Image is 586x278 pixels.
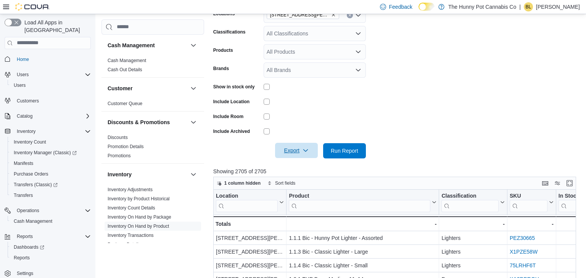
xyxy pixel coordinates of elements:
[108,232,154,238] span: Inventory Transactions
[289,233,436,243] div: 1.1.1 Bic - Hunny Pot Lighter - Assorted
[108,186,153,192] span: Inventory Adjustments
[17,128,35,134] span: Inventory
[2,95,94,106] button: Customers
[11,253,91,262] span: Reports
[441,261,505,270] div: Lighters
[323,143,366,158] button: Run Report
[2,231,94,242] button: Reports
[8,158,94,169] button: Manifests
[213,29,246,35] label: Classifications
[108,223,169,229] span: Inventory On Hand by Product
[11,81,29,90] a: Users
[14,206,42,215] button: Operations
[108,58,146,63] a: Cash Management
[11,169,52,179] a: Purchase Orders
[8,216,94,227] button: Cash Management
[264,179,298,188] button: Sort fields
[355,30,361,37] button: Open list of options
[14,150,77,156] span: Inventory Manager (Classic)
[14,268,91,278] span: Settings
[355,12,361,18] button: Open list of options
[536,2,580,11] p: [PERSON_NAME]
[108,214,171,219] a: Inventory On Hand by Package
[17,98,39,104] span: Customers
[2,126,94,137] button: Inventory
[213,66,229,72] label: Brands
[14,160,33,166] span: Manifests
[2,111,94,121] button: Catalog
[14,171,48,177] span: Purchase Orders
[275,143,318,158] button: Export
[289,247,436,256] div: 1.1.3 Bic - Classic Lighter - Large
[11,148,91,157] span: Inventory Manager (Classic)
[441,192,505,212] button: Classification
[108,195,170,201] span: Inventory by Product Historical
[108,67,142,72] a: Cash Out Details
[108,241,141,247] span: Package Details
[14,139,46,145] span: Inventory Count
[108,84,132,92] h3: Customer
[14,55,32,64] a: Home
[441,219,505,228] div: -
[14,232,91,241] span: Reports
[14,182,58,188] span: Transfers (Classic)
[15,3,50,11] img: Cova
[108,153,131,158] a: Promotions
[224,180,261,186] span: 1 column hidden
[108,232,154,238] a: Inventory Transactions
[216,233,284,243] div: [STREET_ADDRESS][PERSON_NAME]
[108,57,146,63] span: Cash Management
[108,118,170,126] h3: Discounts & Promotions
[14,54,91,64] span: Home
[14,112,91,121] span: Catalog
[11,243,91,252] span: Dashboards
[280,143,313,158] span: Export
[355,67,361,73] button: Open list of options
[189,83,198,93] button: Customer
[389,3,412,11] span: Feedback
[11,159,36,168] a: Manifests
[14,96,91,105] span: Customers
[11,243,47,252] a: Dashboards
[14,206,91,215] span: Operations
[108,134,128,140] span: Discounts
[189,40,198,50] button: Cash Management
[8,190,94,201] button: Transfers
[21,19,91,34] span: Load All Apps in [GEOGRAPHIC_DATA]
[11,159,91,168] span: Manifests
[11,191,91,200] span: Transfers
[11,148,80,157] a: Inventory Manager (Classic)
[216,247,284,256] div: [STREET_ADDRESS][PERSON_NAME]
[448,2,516,11] p: The Hunny Pot Cannabis Co
[14,96,42,105] a: Customers
[101,99,204,111] div: Customer
[289,219,436,228] div: -
[108,144,144,149] a: Promotion Details
[275,180,295,186] span: Sort fields
[108,134,128,140] a: Discounts
[216,219,284,228] div: Totals
[8,169,94,179] button: Purchase Orders
[108,101,142,106] a: Customer Queue
[17,233,33,240] span: Reports
[441,192,499,200] div: Classification
[270,11,330,19] span: [STREET_ADDRESS][PERSON_NAME]
[216,261,284,270] div: [STREET_ADDRESS][PERSON_NAME]
[108,170,187,178] button: Inventory
[289,192,436,212] button: Product
[108,143,144,149] span: Promotion Details
[11,217,91,226] span: Cash Management
[331,13,336,17] button: Remove 6161 Thorold Stone Rd from selection in this group
[101,56,204,77] div: Cash Management
[8,252,94,263] button: Reports
[11,81,91,90] span: Users
[101,133,204,163] div: Discounts & Promotions
[289,192,430,200] div: Product
[553,179,562,188] button: Display options
[108,170,132,178] h3: Inventory
[510,235,535,241] a: PEZ30665
[213,113,243,120] label: Include Room
[8,80,94,91] button: Users
[14,255,30,261] span: Reports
